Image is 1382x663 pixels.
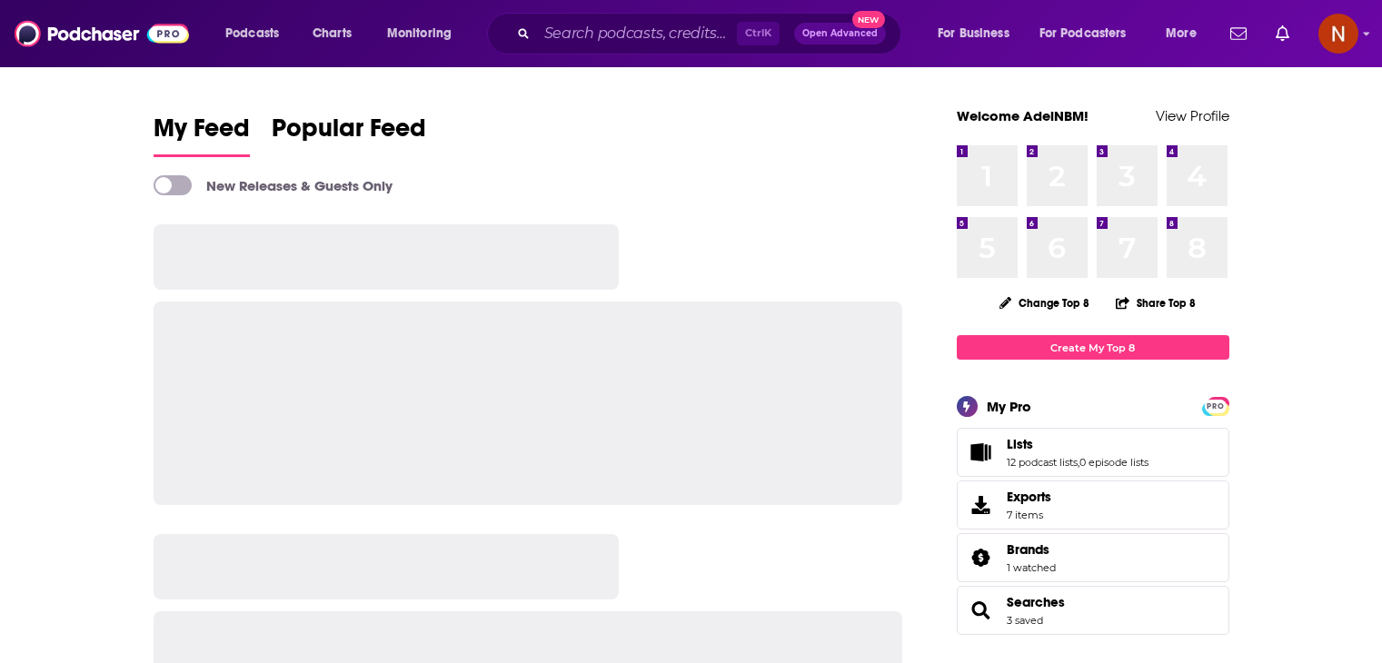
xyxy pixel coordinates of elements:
[1166,21,1197,46] span: More
[1007,594,1065,610] a: Searches
[213,19,303,48] button: open menu
[301,19,363,48] a: Charts
[154,113,250,157] a: My Feed
[794,23,886,45] button: Open AdvancedNew
[1007,509,1051,521] span: 7 items
[938,21,1009,46] span: For Business
[1039,21,1127,46] span: For Podcasters
[15,16,189,51] img: Podchaser - Follow, Share and Rate Podcasts
[1028,19,1153,48] button: open menu
[374,19,475,48] button: open menu
[225,21,279,46] span: Podcasts
[987,398,1031,415] div: My Pro
[852,11,885,28] span: New
[504,13,919,54] div: Search podcasts, credits, & more...
[1007,561,1056,574] a: 1 watched
[537,19,737,48] input: Search podcasts, credits, & more...
[1007,436,1033,452] span: Lists
[1007,541,1049,558] span: Brands
[1007,614,1043,627] a: 3 saved
[387,21,452,46] span: Monitoring
[1079,456,1148,469] a: 0 episode lists
[737,22,780,45] span: Ctrl K
[957,107,1089,124] a: Welcome AdelNBM!
[313,21,352,46] span: Charts
[154,113,250,154] span: My Feed
[802,29,878,38] span: Open Advanced
[1156,107,1229,124] a: View Profile
[272,113,426,157] a: Popular Feed
[1205,399,1227,412] a: PRO
[957,480,1229,529] a: Exports
[957,586,1229,635] span: Searches
[1268,18,1297,49] a: Show notifications dropdown
[957,533,1229,582] span: Brands
[1153,19,1219,48] button: open menu
[925,19,1032,48] button: open menu
[1318,14,1358,54] span: Logged in as AdelNBM
[1223,18,1254,49] a: Show notifications dropdown
[1078,456,1079,469] span: ,
[1318,14,1358,54] button: Show profile menu
[1007,489,1051,505] span: Exports
[963,545,999,570] a: Brands
[963,492,999,518] span: Exports
[989,292,1101,314] button: Change Top 8
[272,113,426,154] span: Popular Feed
[963,440,999,465] a: Lists
[963,598,999,623] a: Searches
[957,335,1229,360] a: Create My Top 8
[1007,436,1148,452] a: Lists
[1007,456,1078,469] a: 12 podcast lists
[1007,541,1056,558] a: Brands
[1318,14,1358,54] img: User Profile
[1205,400,1227,413] span: PRO
[1115,285,1197,321] button: Share Top 8
[154,175,393,195] a: New Releases & Guests Only
[957,428,1229,477] span: Lists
